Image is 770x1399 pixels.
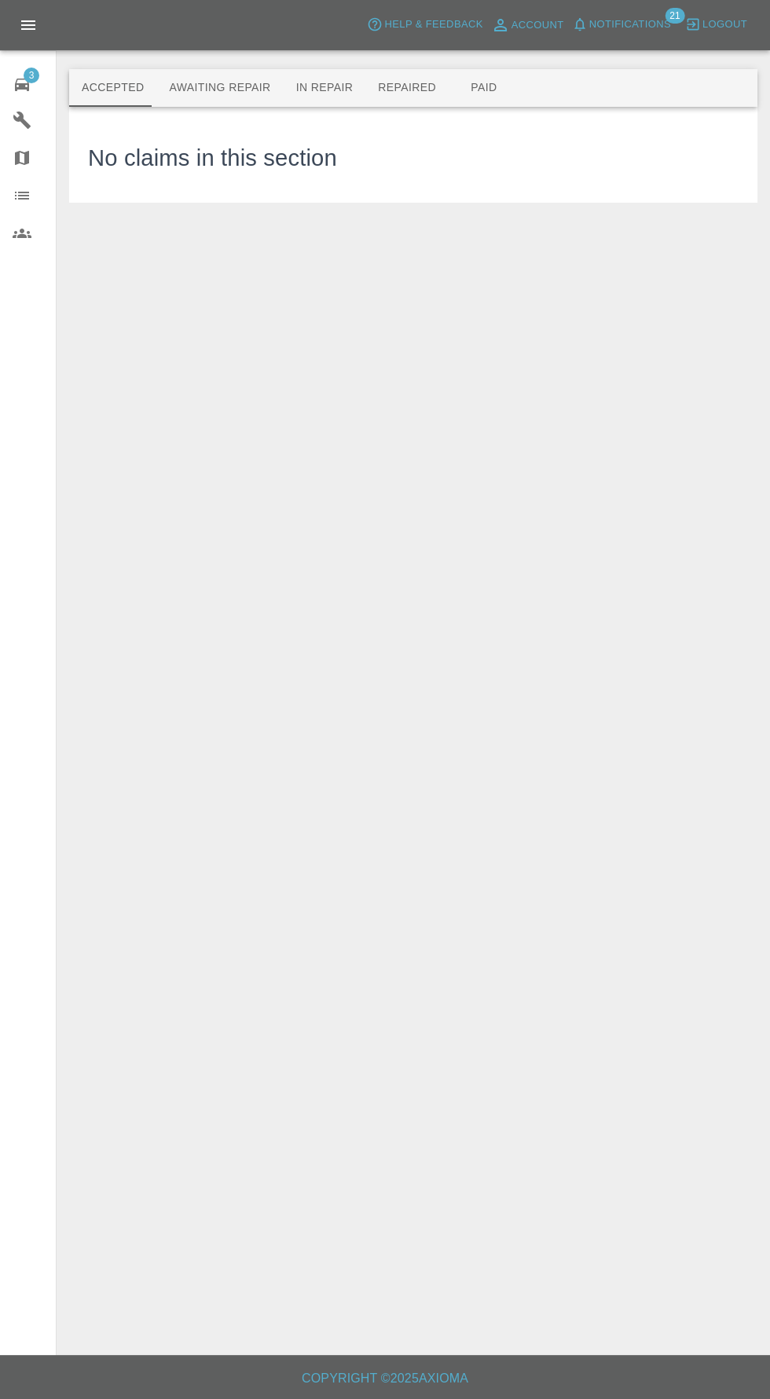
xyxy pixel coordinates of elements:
[365,69,449,107] button: Repaired
[449,69,519,107] button: Paid
[702,16,747,34] span: Logout
[568,13,675,37] button: Notifications
[589,16,671,34] span: Notifications
[487,13,568,38] a: Account
[24,68,39,83] span: 3
[69,69,156,107] button: Accepted
[384,16,482,34] span: Help & Feedback
[665,8,684,24] span: 21
[13,1368,757,1390] h6: Copyright © 2025 Axioma
[9,6,47,44] button: Open drawer
[681,13,751,37] button: Logout
[156,69,283,107] button: Awaiting Repair
[511,16,564,35] span: Account
[88,141,337,176] h3: No claims in this section
[284,69,366,107] button: In Repair
[363,13,486,37] button: Help & Feedback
